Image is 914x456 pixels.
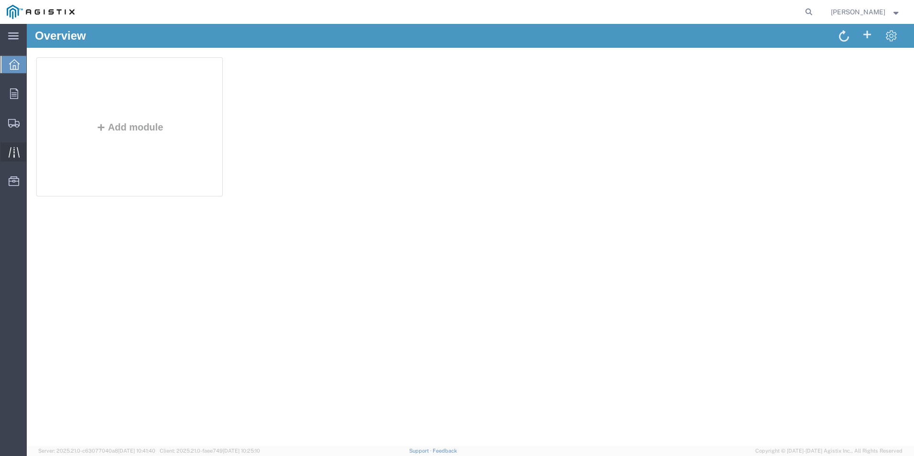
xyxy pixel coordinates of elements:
img: logo [7,5,75,19]
span: Server: 2025.21.0-c63077040a8 [38,448,155,454]
a: Feedback [433,448,457,454]
span: Client: 2025.21.0-faee749 [160,448,260,454]
button: [PERSON_NAME] [830,6,901,18]
span: [DATE] 10:41:40 [118,448,155,454]
span: Copyright © [DATE]-[DATE] Agistix Inc., All Rights Reserved [755,447,903,455]
span: Rick Judd [831,7,885,17]
iframe: FS Legacy Container [27,24,914,446]
span: [DATE] 10:25:10 [223,448,260,454]
button: Add module [66,98,140,109]
a: Support [409,448,433,454]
